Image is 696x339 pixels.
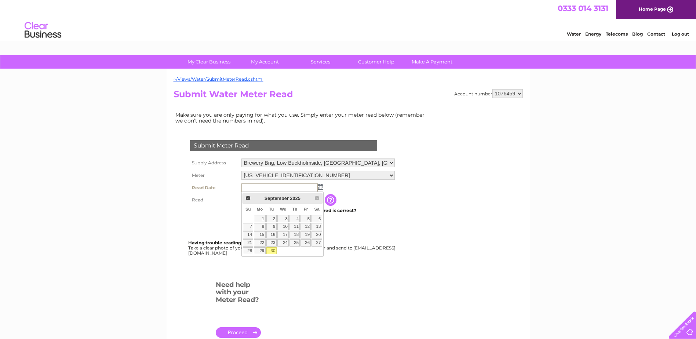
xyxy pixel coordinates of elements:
[325,194,338,206] input: Information
[300,215,311,222] a: 5
[311,215,322,222] a: 6
[289,231,300,238] a: 18
[346,55,407,69] a: Customer Help
[606,31,628,37] a: Telecoms
[245,195,251,201] span: Prev
[188,240,270,245] b: Having trouble reading your meter?
[243,223,253,230] a: 7
[266,247,277,255] a: 30
[318,184,323,190] img: ...
[300,239,311,247] a: 26
[188,157,240,169] th: Supply Address
[672,31,689,37] a: Log out
[289,215,300,222] a: 4
[174,110,430,125] td: Make sure you are only paying for what you use. Simply enter your meter read below (remember we d...
[558,4,608,13] a: 0333 014 3131
[254,215,265,222] a: 1
[266,231,277,238] a: 16
[254,239,265,247] a: 22
[257,207,263,211] span: Monday
[647,31,665,37] a: Contact
[216,327,261,338] a: .
[290,196,300,201] span: 2025
[277,215,289,222] a: 3
[188,240,397,255] div: Take a clear photo of your readings, tell us which supply it's for and send to [EMAIL_ADDRESS][DO...
[280,207,286,211] span: Wednesday
[311,239,322,247] a: 27
[243,247,253,255] a: 28
[179,55,239,69] a: My Clear Business
[311,231,322,238] a: 20
[190,140,377,151] div: Submit Meter Read
[277,223,289,230] a: 10
[567,31,581,37] a: Water
[292,207,297,211] span: Thursday
[289,239,300,247] a: 25
[314,207,320,211] span: Saturday
[266,239,277,247] a: 23
[290,55,351,69] a: Services
[277,231,289,238] a: 17
[24,19,62,41] img: logo.png
[304,207,308,211] span: Friday
[244,194,252,203] a: Prev
[402,55,462,69] a: Make A Payment
[243,239,253,247] a: 21
[289,223,300,230] a: 11
[243,231,253,238] a: 14
[254,247,265,255] a: 29
[175,4,522,36] div: Clear Business is a trading name of Verastar Limited (registered in [GEOGRAPHIC_DATA] No. 3667643...
[254,223,265,230] a: 8
[585,31,601,37] a: Energy
[174,89,523,103] h2: Submit Water Meter Read
[245,207,251,211] span: Sunday
[174,76,263,82] a: ~/Views/Water/SubmitMeterRead.cshtml
[454,89,523,98] div: Account number
[240,206,397,215] td: Are you sure the read you have entered is correct?
[188,182,240,194] th: Read Date
[216,280,261,307] h3: Need help with your Meter Read?
[269,207,274,211] span: Tuesday
[300,231,311,238] a: 19
[188,194,240,206] th: Read
[300,223,311,230] a: 12
[632,31,643,37] a: Blog
[311,223,322,230] a: 13
[265,196,289,201] span: September
[266,223,277,230] a: 9
[254,231,265,238] a: 15
[277,239,289,247] a: 24
[266,215,277,222] a: 2
[234,55,295,69] a: My Account
[188,169,240,182] th: Meter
